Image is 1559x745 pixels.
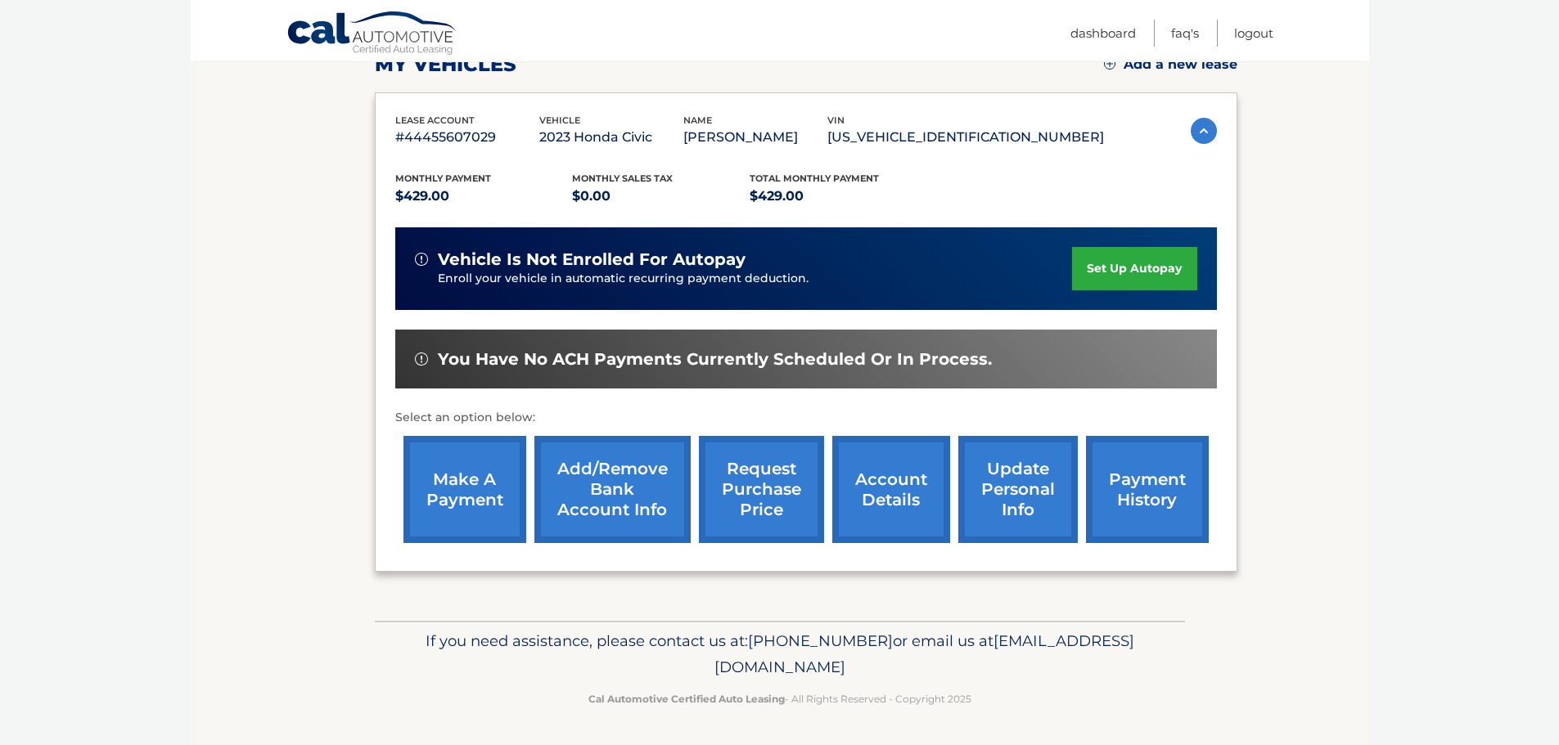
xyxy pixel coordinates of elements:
p: [US_VEHICLE_IDENTIFICATION_NUMBER] [827,126,1104,149]
span: vin [827,114,845,126]
span: [EMAIL_ADDRESS][DOMAIN_NAME] [714,631,1134,676]
span: name [683,114,712,126]
a: Add/Remove bank account info [534,436,691,543]
p: - All Rights Reserved - Copyright 2025 [385,690,1174,707]
p: $429.00 [395,185,573,208]
span: [PHONE_NUMBER] [748,631,893,650]
strong: Cal Automotive Certified Auto Leasing [588,693,785,705]
a: account details [832,436,950,543]
img: add.svg [1104,58,1115,70]
p: 2023 Honda Civic [539,126,683,149]
span: Monthly sales Tax [572,173,673,184]
a: set up autopay [1072,247,1196,290]
p: If you need assistance, please contact us at: or email us at [385,628,1174,680]
img: alert-white.svg [415,253,428,266]
p: Enroll your vehicle in automatic recurring payment deduction. [438,270,1073,288]
p: $0.00 [572,185,750,208]
a: Cal Automotive [286,11,458,58]
a: payment history [1086,436,1209,543]
a: Add a new lease [1104,56,1237,73]
a: update personal info [958,436,1078,543]
a: make a payment [403,436,526,543]
a: request purchase price [699,436,824,543]
img: accordion-active.svg [1191,118,1217,144]
p: [PERSON_NAME] [683,126,827,149]
span: You have no ACH payments currently scheduled or in process. [438,349,992,370]
p: $429.00 [750,185,927,208]
a: Logout [1234,20,1273,47]
h2: my vehicles [375,52,516,77]
a: FAQ's [1171,20,1199,47]
span: Total Monthly Payment [750,173,879,184]
p: #44455607029 [395,126,539,149]
img: alert-white.svg [415,352,428,366]
span: lease account [395,114,475,126]
span: vehicle is not enrolled for autopay [438,249,746,270]
span: vehicle [539,114,580,126]
span: Monthly Payment [395,173,491,184]
a: Dashboard [1070,20,1136,47]
p: Select an option below: [395,408,1217,428]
